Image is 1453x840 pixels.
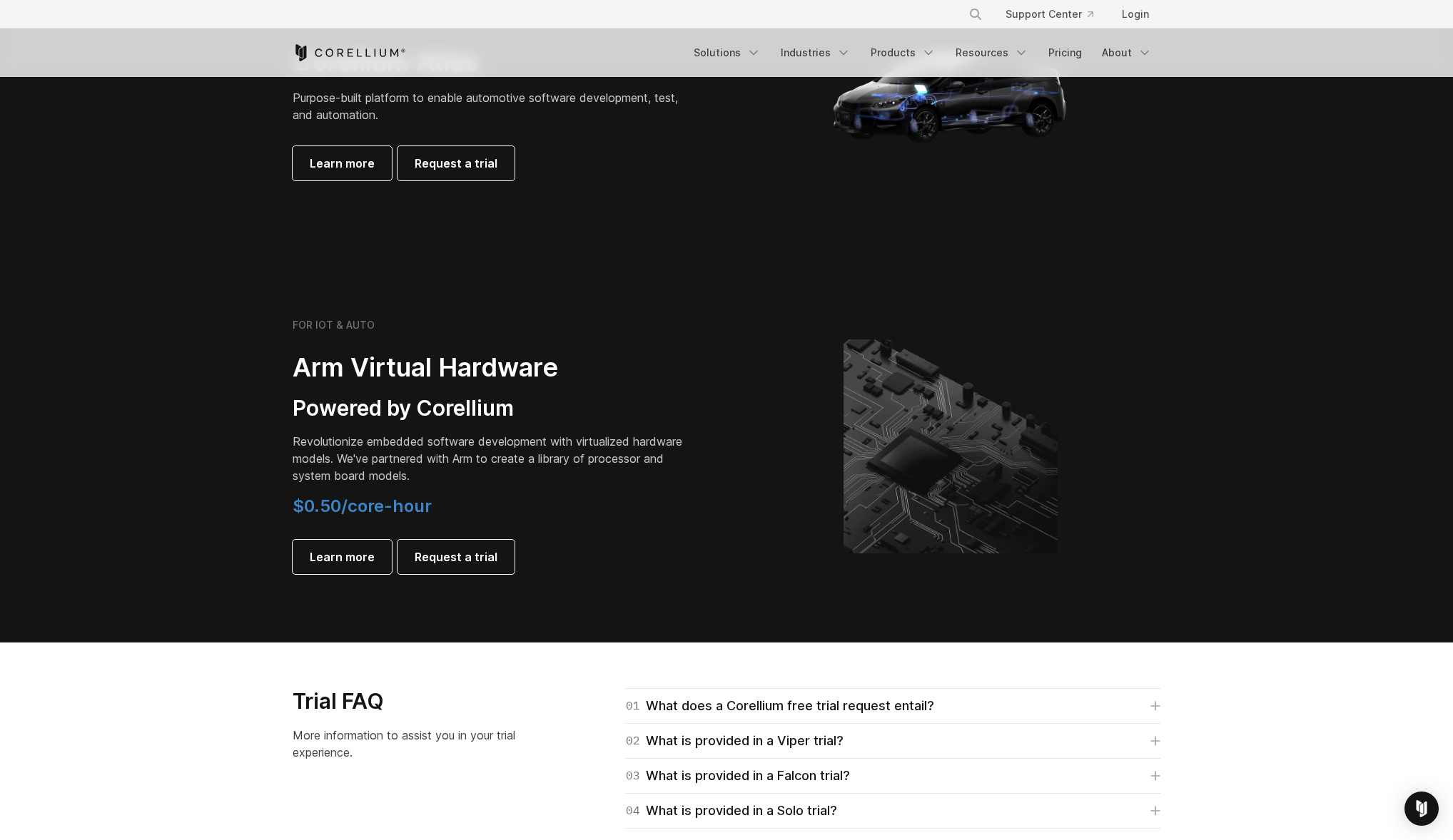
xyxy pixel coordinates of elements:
[310,548,375,565] span: Learn more
[293,91,678,122] span: Purpose-built platform to enable automotive software development, test, and automation.
[963,1,988,27] button: Search
[626,696,1160,716] a: 01What does a Corellium free trial request entail?
[398,146,515,180] a: Request a trial
[626,766,1160,786] a: 03What is provided in a Falcon trial?
[626,801,1160,821] a: 04What is provided in a Solo trial?
[862,40,944,66] a: Products
[1404,792,1439,826] div: Open Intercom Messenger
[293,146,392,180] a: Learn more
[293,540,392,574] a: Learn more
[293,395,692,422] h3: Powered by Corellium
[626,731,844,751] div: What is provided in a Viper trial?
[293,688,543,715] h3: Trial FAQ
[293,496,432,516] span: $0.50/core-hour
[626,766,640,786] span: 03
[1110,1,1160,27] a: Login
[772,40,859,66] a: Industries
[626,801,837,821] div: What is provided in a Solo trial?
[1093,40,1160,66] a: About
[685,40,769,66] a: Solutions
[293,433,692,484] p: Revolutionize embedded software development with virtualized hardware models. We've partnered wit...
[626,731,640,751] span: 02
[626,801,640,821] span: 04
[947,40,1037,66] a: Resources
[310,155,375,172] span: Learn more
[994,1,1105,27] a: Support Center
[415,155,497,172] span: Request a trial
[293,352,692,384] h2: Arm Virtual Hardware
[626,731,1160,751] a: 02What is provided in a Viper trial?
[398,540,515,574] a: Request a trial
[1040,40,1090,66] a: Pricing
[293,44,406,61] a: Corellium Home
[844,339,1058,553] img: Corellium's ARM Virtual Hardware Platform
[415,548,497,565] span: Request a trial
[293,727,543,761] p: More information to assist you in your trial experience.
[685,40,1160,66] div: Navigation Menu
[293,319,375,332] h6: FOR IOT & AUTO
[951,1,1160,27] div: Navigation Menu
[626,696,640,716] span: 01
[626,766,850,786] div: What is provided in a Falcon trial?
[626,696,934,716] div: What does a Corellium free trial request entail?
